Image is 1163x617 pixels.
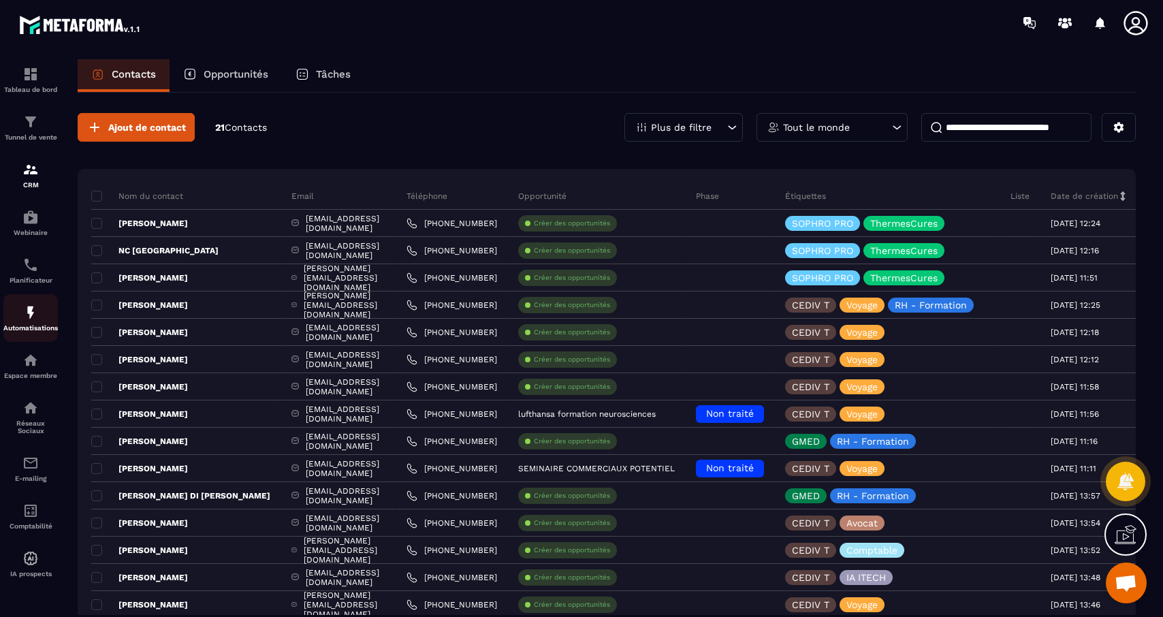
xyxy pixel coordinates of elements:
p: [DATE] 13:46 [1051,600,1100,610]
p: 21 [215,121,267,134]
a: [PHONE_NUMBER] [407,436,497,447]
a: Tâches [282,59,364,92]
p: Réseaux Sociaux [3,420,58,434]
p: Date de création [1051,191,1118,202]
p: [DATE] 12:24 [1051,219,1100,228]
p: Plus de filtre [651,123,712,132]
p: SOPHRO PRO [792,273,853,283]
a: [PHONE_NUMBER] [407,300,497,311]
img: automations [22,304,39,321]
p: SEMINAIRE COMMERCIAUX POTENTIEL [518,464,675,473]
a: [PHONE_NUMBER] [407,572,497,583]
p: [DATE] 13:57 [1051,491,1100,501]
p: Tunnel de vente [3,133,58,141]
p: [DATE] 13:52 [1051,545,1100,555]
p: Voyage [846,464,878,473]
p: Voyage [846,355,878,364]
p: [PERSON_NAME] [91,545,188,556]
p: Créer des opportunités [534,491,610,501]
p: [DATE] 12:16 [1051,246,1099,255]
p: CEDIV T [792,355,829,364]
img: email [22,455,39,471]
a: accountantaccountantComptabilité [3,492,58,540]
span: Contacts [225,122,267,133]
p: Téléphone [407,191,447,202]
span: Non traité [706,408,754,419]
p: [DATE] 13:48 [1051,573,1100,582]
p: Créer des opportunités [534,545,610,555]
p: CEDIV T [792,518,829,528]
p: Voyage [846,300,878,310]
p: [DATE] 11:11 [1051,464,1096,473]
a: formationformationTunnel de vente [3,104,58,151]
p: Créer des opportunités [534,355,610,364]
p: Phase [696,191,719,202]
p: IA ITECH [846,573,886,582]
p: [PERSON_NAME] [91,463,188,474]
a: Opportunités [170,59,282,92]
p: Voyage [846,409,878,419]
p: ThermesCures [870,219,938,228]
a: automationsautomationsAutomatisations [3,294,58,342]
p: Email [291,191,314,202]
p: Créer des opportunités [534,219,610,228]
a: formationformationTableau de bord [3,56,58,104]
p: GMED [792,437,820,446]
img: automations [22,550,39,567]
p: Voyage [846,600,878,610]
a: [PHONE_NUMBER] [407,599,497,610]
p: [PERSON_NAME] [91,436,188,447]
p: Créer des opportunités [534,273,610,283]
a: [PHONE_NUMBER] [407,245,497,256]
a: [PHONE_NUMBER] [407,327,497,338]
p: CEDIV T [792,300,829,310]
a: schedulerschedulerPlanificateur [3,247,58,294]
p: lufthansa formation neurosciences [518,409,656,419]
p: RH - Formation [895,300,967,310]
p: Créer des opportunités [534,246,610,255]
a: [PHONE_NUMBER] [407,218,497,229]
a: automationsautomationsEspace membre [3,342,58,390]
p: NC [GEOGRAPHIC_DATA] [91,245,219,256]
p: [PERSON_NAME] [91,272,188,283]
img: scheduler [22,257,39,273]
p: Avocat [846,518,878,528]
p: [PERSON_NAME] [91,218,188,229]
a: emailemailE-mailing [3,445,58,492]
p: CEDIV T [792,464,829,473]
a: Contacts [78,59,170,92]
img: accountant [22,503,39,519]
p: Opportunité [518,191,567,202]
p: Nom du contact [91,191,183,202]
p: Planificateur [3,276,58,284]
p: ThermesCures [870,273,938,283]
p: ThermesCures [870,246,938,255]
p: Voyage [846,328,878,337]
a: Ouvrir le chat [1106,563,1147,603]
p: Liste [1010,191,1030,202]
p: Webinaire [3,229,58,236]
p: [DATE] 11:56 [1051,409,1099,419]
p: CEDIV T [792,328,829,337]
p: Comptable [846,545,897,555]
p: RH - Formation [837,437,909,446]
p: [PERSON_NAME] [91,354,188,365]
p: CRM [3,181,58,189]
p: Étiquettes [785,191,826,202]
p: Tâches [316,68,351,80]
p: Contacts [112,68,156,80]
a: [PHONE_NUMBER] [407,272,497,283]
a: [PHONE_NUMBER] [407,545,497,556]
p: [DATE] 12:18 [1051,328,1099,337]
p: Opportunités [204,68,268,80]
button: Ajout de contact [78,113,195,142]
p: CEDIV T [792,545,829,555]
p: Tableau de bord [3,86,58,93]
a: [PHONE_NUMBER] [407,409,497,420]
a: [PHONE_NUMBER] [407,381,497,392]
p: RH - Formation [837,491,909,501]
img: automations [22,352,39,368]
p: Créer des opportunités [534,382,610,392]
p: CEDIV T [792,600,829,610]
img: formation [22,114,39,130]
